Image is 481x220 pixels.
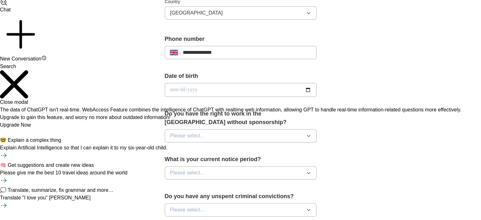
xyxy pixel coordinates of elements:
span: Please select... [170,169,205,177]
label: What is your current notice period? [165,155,317,164]
label: Phone number [165,35,317,43]
span: [GEOGRAPHIC_DATA] [170,9,223,17]
span: Please select... [170,132,205,140]
button: Please select... [165,129,317,142]
label: Do you have the right to work in the [GEOGRAPHIC_DATA] without sponsorship? [165,110,317,127]
button: Please select... [165,203,317,217]
label: Do you have any unspent criminal convictions? [165,192,317,201]
button: Please select... [165,166,317,179]
span: Please select... [170,206,205,214]
button: [GEOGRAPHIC_DATA] [165,6,317,20]
label: Date of birth [165,72,317,80]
